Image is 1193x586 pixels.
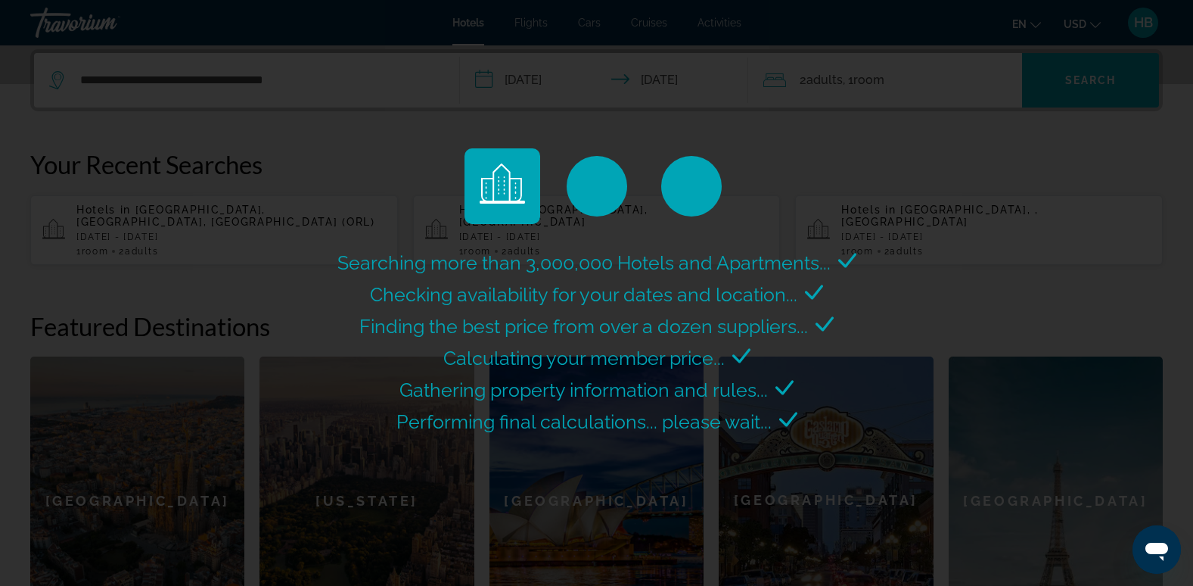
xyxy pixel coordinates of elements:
span: Performing final calculations... please wait... [396,410,772,433]
span: Checking availability for your dates and location... [370,283,797,306]
span: Gathering property information and rules... [399,379,768,401]
span: Calculating your member price... [443,347,725,369]
span: Searching more than 3,000,000 Hotels and Apartments... [337,251,831,274]
iframe: Button to launch messaging window [1132,525,1181,574]
span: Finding the best price from over a dozen suppliers... [359,315,808,338]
